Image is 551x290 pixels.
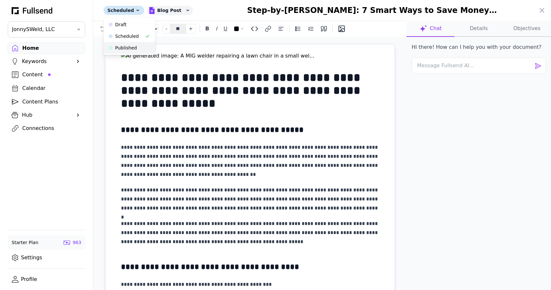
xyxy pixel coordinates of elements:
button: U [222,24,229,34]
button: Numbered list [306,24,316,33]
button: Code block [249,24,260,34]
button: Text alignment [276,24,286,33]
div: Scheduled [104,6,144,15]
button: Scheduled [104,30,155,42]
button: - [163,24,170,33]
div: Blog Post [147,6,193,15]
h1: Step-by-[PERSON_NAME]: 7 Smart Ways to Save Money and Prep for Your Welding Repair with [PERSON_N... [239,5,497,16]
button: Details [455,21,503,37]
strong: B [205,26,209,32]
button: I [214,24,218,34]
img: AI generated image: A MIG welder repairing a lawn chair in a small wel... [121,52,379,60]
button: Bullet list [294,24,303,33]
button: Objectives [503,21,551,37]
button: + [186,24,195,33]
button: Insert image [336,24,347,34]
button: B [204,24,210,34]
button: Blockquote [319,24,328,33]
u: U [224,26,227,32]
em: I [215,26,217,32]
button: Draft [104,19,155,30]
button: Published [104,42,155,54]
button: Chat [406,21,455,37]
p: Hi there! How can I help you with your document? [412,43,541,51]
